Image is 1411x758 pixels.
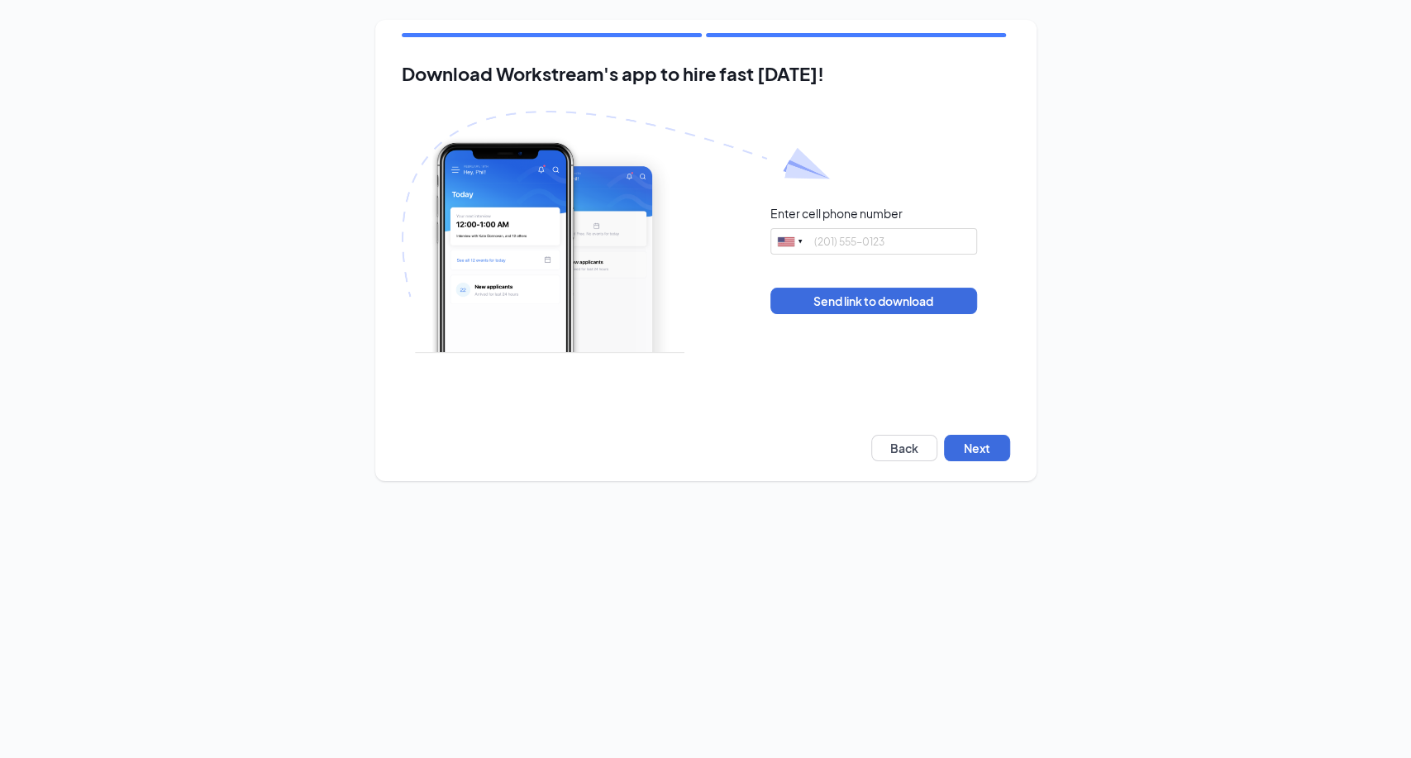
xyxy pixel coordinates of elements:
[402,111,830,353] img: Download Workstream's app with paper plane
[944,435,1010,461] button: Next
[770,288,977,314] button: Send link to download
[871,435,937,461] button: Back
[770,205,903,222] div: Enter cell phone number
[402,64,1010,84] h2: Download Workstream's app to hire fast [DATE]!
[770,228,977,255] input: (201) 555-0123
[771,229,809,254] div: United States: +1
